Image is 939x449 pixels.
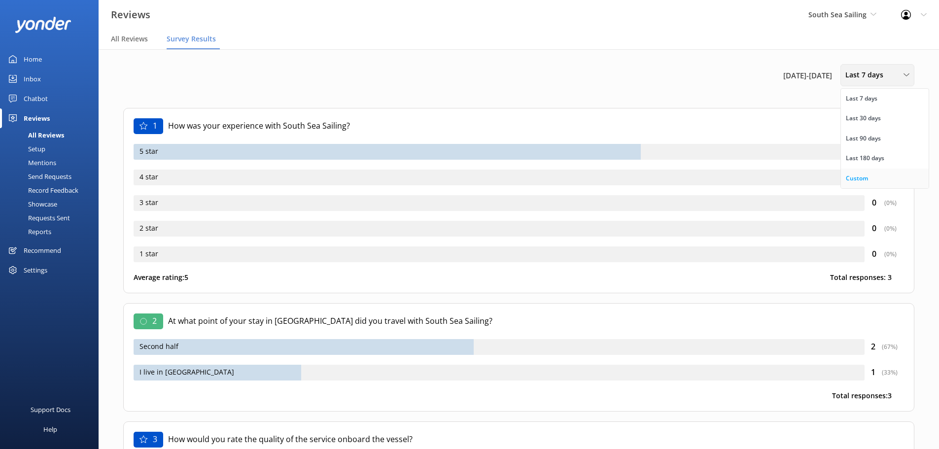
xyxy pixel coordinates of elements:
div: 1 star [134,246,865,262]
div: 0 [865,248,904,261]
div: All Reviews [6,128,64,142]
p: How was your experience with South Sea Sailing? [168,120,904,133]
div: 5 star [134,144,865,160]
div: 3 star [134,195,865,211]
a: Showcase [6,197,99,211]
div: 0 [865,222,904,235]
p: Average rating: 5 [134,272,188,283]
span: Survey Results [167,34,216,44]
a: Setup [6,142,99,156]
div: Recommend [24,241,61,260]
a: Reports [6,225,99,239]
a: Record Feedback [6,183,99,197]
div: Second half [134,339,865,355]
span: South Sea Sailing [808,10,867,19]
div: ( 33 %) [882,368,898,377]
a: All Reviews [6,128,99,142]
div: Last 180 days [846,153,884,163]
div: Setup [6,142,45,156]
div: Send Requests [6,170,71,183]
div: Last 7 days [846,94,877,104]
div: 2 star [134,221,865,237]
div: 0 [865,197,904,209]
div: ( 0 %) [884,198,897,207]
a: Send Requests [6,170,99,183]
div: Inbox [24,69,41,89]
h3: Reviews [111,7,150,23]
img: yonder-white-logo.png [15,17,71,33]
div: Reports [6,225,51,239]
div: Reviews [24,108,50,128]
div: 3 [134,432,163,448]
div: Record Feedback [6,183,78,197]
div: Support Docs [31,400,70,419]
a: Mentions [6,156,99,170]
div: Requests Sent [6,211,70,225]
div: I live in [GEOGRAPHIC_DATA] [134,365,865,380]
div: Last 90 days [846,134,881,143]
div: Help [43,419,57,439]
div: 2 [134,313,163,329]
div: ( 0 %) [884,249,897,259]
div: 1 [865,366,904,379]
div: 2 [865,341,904,353]
div: 4 star [134,170,865,185]
p: How would you rate the quality of the service onboard the vessel? [168,433,904,446]
div: Settings [24,260,47,280]
div: Custom [846,173,868,183]
div: ( 67 %) [882,342,898,351]
span: Last 7 days [845,69,889,80]
div: Mentions [6,156,56,170]
div: Chatbot [24,89,48,108]
div: Last 30 days [846,113,881,123]
p: Total responses: 3 [832,390,892,401]
div: 1 [134,118,163,134]
div: Home [24,49,42,69]
span: [DATE] - [DATE] [783,69,832,81]
div: Showcase [6,197,57,211]
a: Requests Sent [6,211,99,225]
p: At what point of your stay in [GEOGRAPHIC_DATA] did you travel with South Sea Sailing? [168,315,904,328]
div: ( 0 %) [884,224,897,233]
p: Total responses: 3 [830,272,892,283]
span: All Reviews [111,34,148,44]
